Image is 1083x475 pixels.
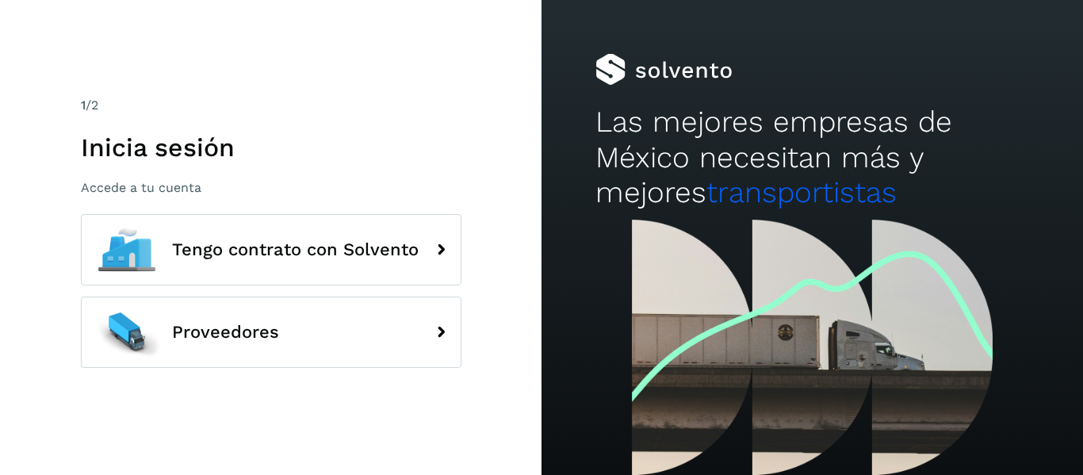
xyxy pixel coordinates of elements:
[172,323,279,342] span: Proveedores
[172,240,419,259] span: Tengo contrato con Solvento
[81,98,86,113] span: 1
[81,180,461,195] p: Accede a tu cuenta
[81,214,461,285] button: Tengo contrato con Solvento
[81,132,461,163] h1: Inicia sesión
[595,105,1028,210] h2: Las mejores empresas de México necesitan más y mejores
[81,96,461,115] div: /2
[706,175,897,209] span: transportistas
[81,297,461,368] button: Proveedores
